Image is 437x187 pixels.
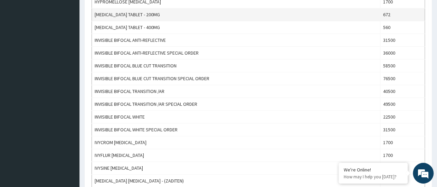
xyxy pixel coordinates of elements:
[92,136,380,149] td: IVYCROM [MEDICAL_DATA]
[36,39,116,48] div: Chat with us now
[380,59,425,72] td: 58500
[92,47,380,59] td: INVISIBLE BIFOCAL ANTI-REFLECTIVE SPECIAL ORDER
[92,8,380,21] td: [MEDICAL_DATA] TABLET - 200MG
[92,72,380,85] td: INVISIBLE BIFOCAL BLUE CUT TRANSITION SPECIAL ORDER
[344,174,402,180] p: How may I help you today?
[380,21,425,34] td: 560
[92,123,380,136] td: INVISIBLE BIFOCAL WHITE SPECIAL ORDER
[380,136,425,149] td: 1700
[380,72,425,85] td: 76500
[92,21,380,34] td: [MEDICAL_DATA] TABLET - 400MG
[113,3,130,20] div: Minimize live chat window
[380,47,425,59] td: 36000
[380,34,425,47] td: 31500
[92,149,380,162] td: IVYFLUR [MEDICAL_DATA]
[380,111,425,123] td: 22500
[40,52,95,122] span: We're online!
[92,59,380,72] td: INVISIBLE BIFOCAL BLUE CUT TRANSITION
[344,167,402,173] div: We're Online!
[3,119,132,143] textarea: Type your message and hit 'Enter'
[380,85,425,98] td: 40500
[92,34,380,47] td: INVISIBLE BIFOCAL ANTI-REFLECTIVE
[380,98,425,111] td: 49500
[380,162,425,175] td: 1700
[92,162,380,175] td: IVYSINE [MEDICAL_DATA]
[380,149,425,162] td: 1700
[13,35,28,52] img: d_794563401_company_1708531726252_794563401
[92,111,380,123] td: INVISIBLE BIFOCAL WHITE
[380,123,425,136] td: 31500
[380,8,425,21] td: 672
[92,98,380,111] td: INVISIBLE BIFOCAL TRANSITION /AR SPECIAL ORDER
[92,85,380,98] td: INVISIBLE BIFOCAL TRANSITION /AR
